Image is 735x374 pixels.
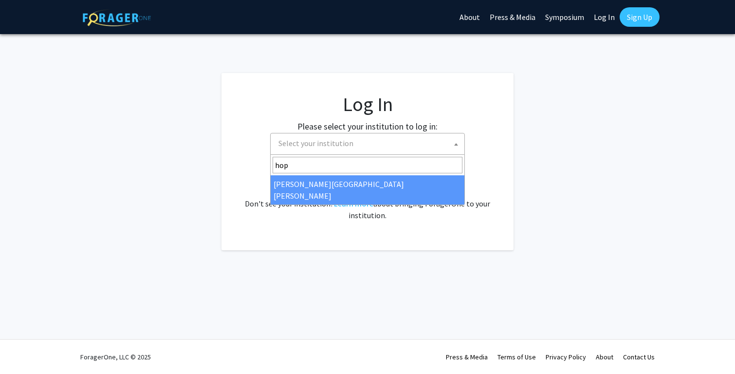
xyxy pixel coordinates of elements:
[275,133,464,153] span: Select your institution
[278,138,353,148] span: Select your institution
[546,353,586,361] a: Privacy Policy
[83,9,151,26] img: ForagerOne Logo
[241,93,494,116] h1: Log In
[497,353,536,361] a: Terms of Use
[297,120,438,133] label: Please select your institution to log in:
[80,340,151,374] div: ForagerOne, LLC © 2025
[620,7,660,27] a: Sign Up
[273,157,462,173] input: Search
[270,133,465,155] span: Select your institution
[446,353,488,361] a: Press & Media
[7,330,41,367] iframe: Chat
[596,353,613,361] a: About
[623,353,655,361] a: Contact Us
[271,175,464,205] li: [PERSON_NAME][GEOGRAPHIC_DATA][PERSON_NAME]
[241,174,494,221] div: No account? . Don't see your institution? about bringing ForagerOne to your institution.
